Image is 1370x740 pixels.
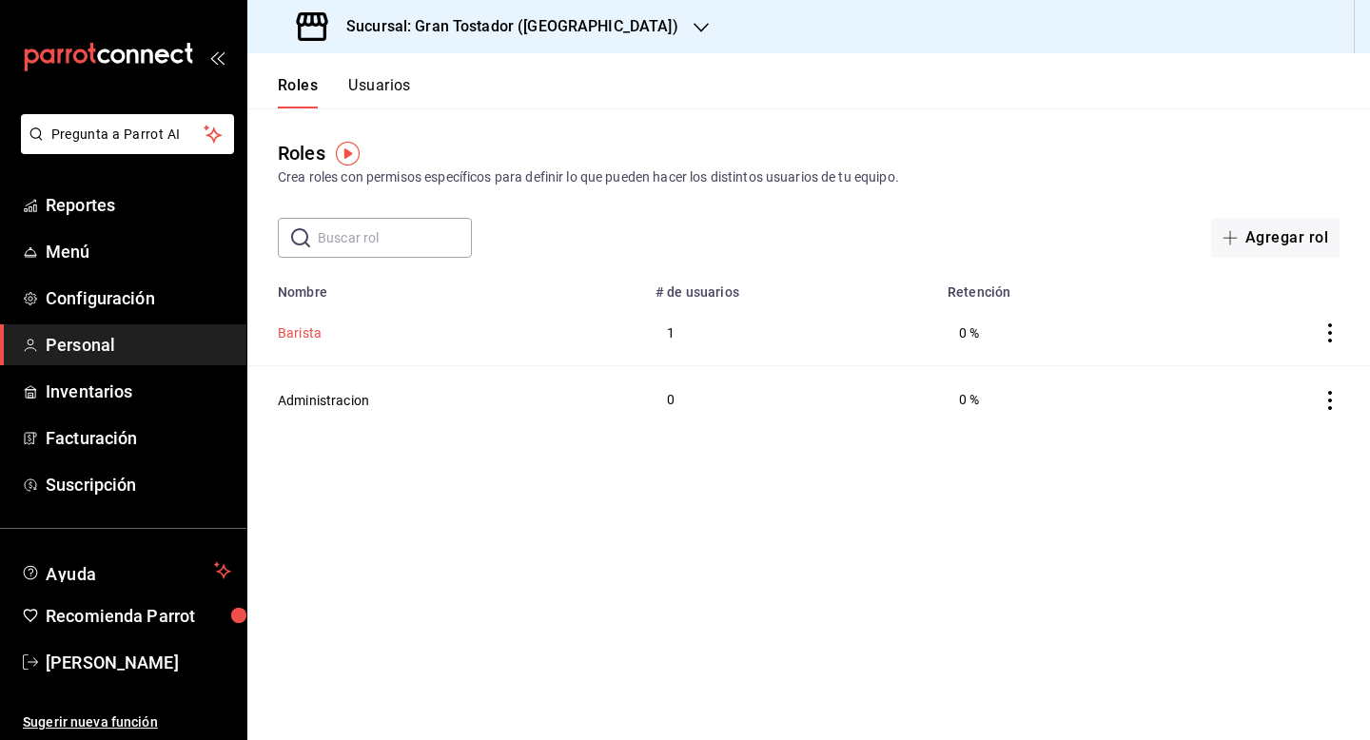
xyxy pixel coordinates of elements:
[46,285,231,311] span: Configuración
[46,559,206,582] span: Ayuda
[46,425,231,451] span: Facturación
[46,192,231,218] span: Reportes
[1321,323,1340,342] button: actions
[278,167,1340,187] div: Crea roles con permisos específicos para definir lo que pueden hacer los distintos usuarios de tu...
[278,323,322,342] button: Barista
[278,76,411,108] div: navigation tabs
[936,366,1172,433] td: 0 %
[46,239,231,264] span: Menú
[331,15,678,38] h3: Sucursal: Gran Tostador ([GEOGRAPHIC_DATA])
[644,366,936,433] td: 0
[46,603,231,629] span: Recomienda Parrot
[46,650,231,675] span: [PERSON_NAME]
[13,138,234,158] a: Pregunta a Parrot AI
[46,472,231,497] span: Suscripción
[247,273,644,300] th: Nombre
[644,273,936,300] th: # de usuarios
[46,332,231,358] span: Personal
[46,379,231,404] span: Inventarios
[1321,391,1340,410] button: actions
[1211,218,1340,258] button: Agregar rol
[209,49,225,65] button: open_drawer_menu
[51,125,205,145] span: Pregunta a Parrot AI
[936,273,1172,300] th: Retención
[336,142,360,166] img: Tooltip marker
[278,76,318,108] button: Roles
[21,114,234,154] button: Pregunta a Parrot AI
[644,300,936,366] td: 1
[348,76,411,108] button: Usuarios
[278,139,325,167] div: Roles
[278,391,369,410] button: Administracion
[23,712,231,732] span: Sugerir nueva función
[936,300,1172,366] td: 0 %
[318,219,472,257] input: Buscar rol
